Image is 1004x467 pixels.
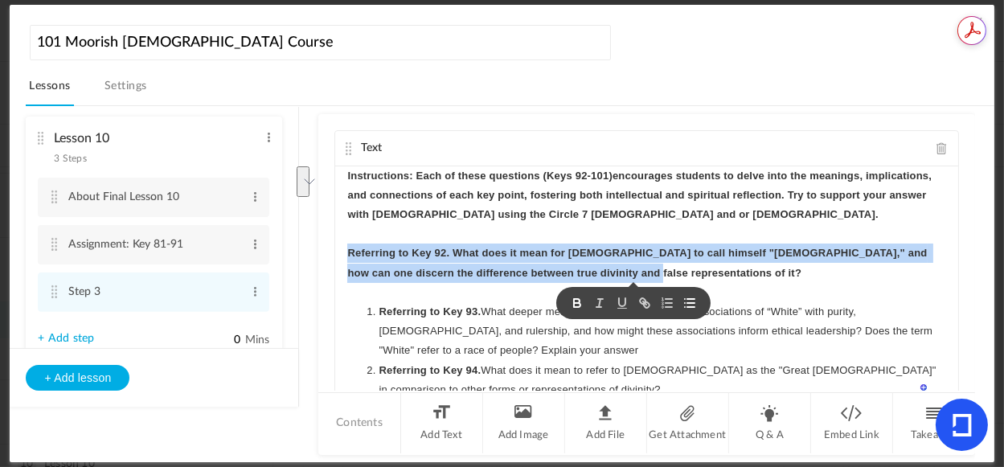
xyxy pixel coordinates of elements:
[335,166,957,408] div: To enrich screen reader interactions, please activate Accessibility in Grammarly extension settings
[101,76,150,106] a: Settings
[565,393,647,453] li: Add File
[729,393,811,453] li: Q & A
[811,393,893,453] li: Embed Link
[347,247,930,278] strong: Referring to Key 92. What does it mean for [DEMOGRAPHIC_DATA] to call himself "[DEMOGRAPHIC_DATA]...
[245,334,270,346] span: Mins
[363,361,946,399] li: What does it mean to refer to [DEMOGRAPHIC_DATA] as the "Great [DEMOGRAPHIC_DATA]" in comparison ...
[379,305,481,317] strong: Referring to Key 93.
[363,302,946,361] li: What deeper meanings are conveyed in the associations of “White” with purity, [DEMOGRAPHIC_DATA],...
[893,393,975,453] li: Takeaway
[361,142,382,154] span: Text
[26,365,129,391] button: + Add lesson
[201,333,241,348] input: Mins
[318,393,400,453] li: Contents
[347,170,935,220] strong: Instructions: Each of these questions (Keys 92-101)encourages students to delve into the meanings...
[54,154,86,163] span: 3 Steps
[401,393,483,453] li: Add Text
[379,364,481,376] strong: Referring to Key 94.
[647,393,729,453] li: Get Attachment
[483,393,565,453] li: Add Image
[26,76,73,106] a: Lessons
[38,332,94,346] a: + Add step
